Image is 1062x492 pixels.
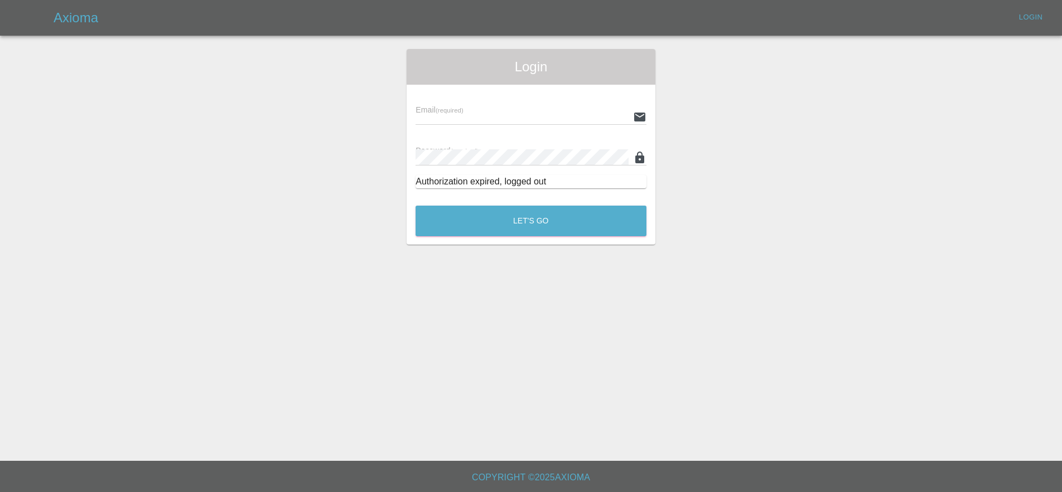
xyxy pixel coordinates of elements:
[416,105,463,114] span: Email
[416,146,478,155] span: Password
[416,206,646,236] button: Let's Go
[1013,9,1049,26] a: Login
[54,9,98,27] h5: Axioma
[416,175,646,188] div: Authorization expired, logged out
[436,107,464,114] small: (required)
[9,470,1053,485] h6: Copyright © 2025 Axioma
[416,58,646,76] span: Login
[451,148,479,154] small: (required)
